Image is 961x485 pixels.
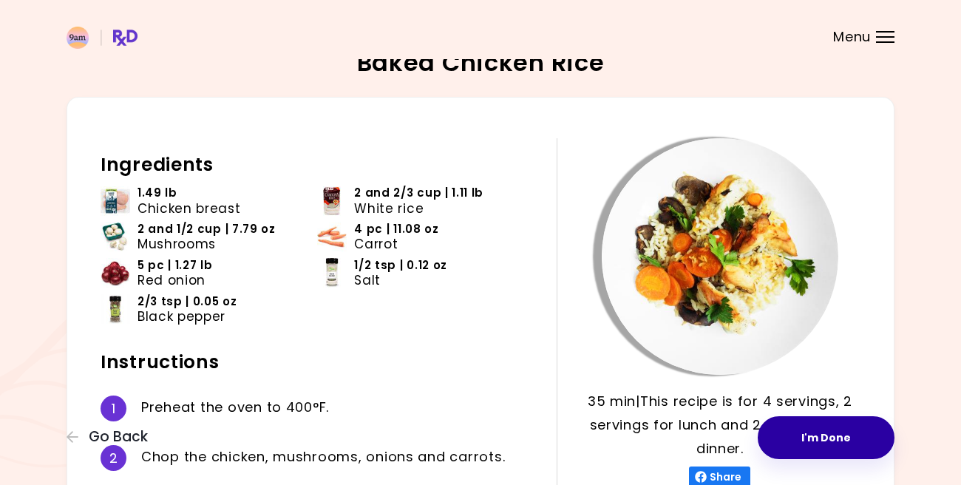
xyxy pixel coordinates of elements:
span: Salt [354,273,381,288]
span: 4 pc | 11.08 oz [354,222,438,237]
span: Go Back [89,429,148,445]
span: 5 pc | 1.27 lb [137,258,213,273]
span: White rice [354,201,424,216]
span: 1/2 tsp | 0.12 oz [354,258,447,273]
span: 2 and 1/2 cup | 7.79 oz [137,222,276,237]
div: C h o p t h e c h i c k e n , m u s h r o o m s , o n i o n s a n d c a r r o t s . [141,445,534,471]
span: Chicken breast [137,201,241,216]
h2: Baked Chicken Rice [357,51,605,75]
h2: Instructions [101,350,534,374]
p: 35 min | This recipe is for 4 servings, 2 servings for lunch and 2 servings for dinner. [580,390,860,461]
span: Red onion [137,273,206,288]
span: Black pepper [137,309,225,324]
div: 1 [101,396,126,421]
div: P r e h e a t t h e o v e n t o 4 0 0 ° F . [141,396,534,421]
button: Go Back [67,429,155,445]
span: 2 and 2/3 cup | 1.11 lb [354,186,483,200]
button: I'm Done [758,416,894,459]
span: Menu [833,30,871,44]
span: Carrot [354,237,398,251]
h2: Ingredients [101,153,534,177]
span: Share [707,471,744,483]
div: 2 [101,445,126,471]
img: RxDiet [67,27,137,49]
span: 2/3 tsp | 0.05 oz [137,294,237,309]
span: 1.49 lb [137,186,177,200]
span: Mushrooms [137,237,216,251]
